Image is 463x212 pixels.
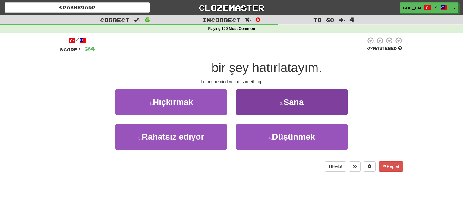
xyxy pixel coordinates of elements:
[255,16,260,23] span: 0
[60,47,81,52] span: Score:
[379,161,403,172] button: Report
[434,5,437,9] span: /
[349,161,361,172] button: Round history (alt+y)
[283,97,304,107] span: Sana
[212,61,322,75] span: bir şey hatırlatayım.
[236,89,348,115] button: 2.Sana
[236,124,348,150] button: 4.Düşünmek
[141,61,212,75] span: __________
[159,2,304,13] a: Clozemaster
[280,101,284,106] small: 2 .
[138,136,142,141] small: 3 .
[313,17,334,23] span: To go
[5,2,150,13] a: Dashboard
[60,37,95,44] div: /
[366,46,403,51] div: Mastered
[100,17,130,23] span: Correct
[339,17,345,23] span: :
[153,97,193,107] span: Hıçkırmak
[85,45,95,52] span: 24
[269,136,272,141] small: 4 .
[149,101,153,106] small: 1 .
[349,16,354,23] span: 4
[245,17,251,23] span: :
[60,79,403,85] div: Let me remind you of something.
[403,5,421,11] span: sof_ew
[367,46,373,51] span: 0 %
[203,17,241,23] span: Incorrect
[115,89,227,115] button: 1.Hıçkırmak
[272,132,315,141] span: Düşünmek
[134,17,140,23] span: :
[221,27,255,31] strong: 100 Most Common
[325,161,346,172] button: Help!
[145,16,150,23] span: 6
[115,124,227,150] button: 3.Rahatsız ediyor
[400,2,451,13] a: sof_ew /
[142,132,204,141] span: Rahatsız ediyor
